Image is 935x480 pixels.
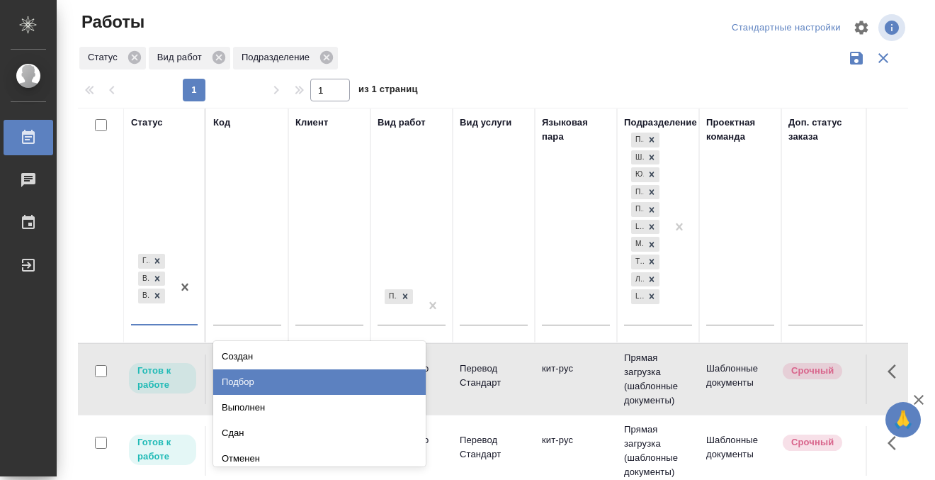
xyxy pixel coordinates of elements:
div: Доп. статус заказа [788,116,863,144]
div: Прямая загрузка (шаблонные документы), Шаблонные документы, Юридический, Проектный офис, Проектна... [630,201,661,218]
span: 🙏 [891,405,915,435]
p: Статус [88,50,123,65]
div: Проектный офис [631,185,644,200]
div: Медицинский [631,237,644,252]
div: Прямая загрузка (шаблонные документы), Шаблонные документы, Юридический, Проектный офис, Проектна... [630,235,661,253]
button: Здесь прячутся важные кнопки [879,426,913,460]
div: Прямая загрузка (шаблонные документы), Шаблонные документы, Юридический, Проектный офис, Проектна... [630,166,661,184]
div: Языковая пара [542,116,610,144]
div: Прямая загрузка (шаблонные документы), Шаблонные документы, Юридический, Проектный офис, Проектна... [630,218,661,236]
div: Прямая загрузка (шаблонные документы), Шаблонные документы, Юридический, Проектный офис, Проектна... [630,271,661,289]
td: кит-рус [535,426,617,476]
div: Исполнитель может приступить к работе [127,433,198,467]
div: Подразделение [624,116,697,130]
div: В ожидании [138,289,149,303]
div: Технический [631,255,644,269]
div: Прямая загрузка (шаблонные документы), Шаблонные документы, Юридический, Проектный офис, Проектна... [630,149,661,167]
div: Код [213,116,230,130]
p: Перевод Стандарт [460,433,528,462]
p: Вид работ [157,50,207,65]
div: Вид услуги [460,116,512,130]
p: Готов к работе [137,435,188,464]
div: Готов к работе, В работе, В ожидании [137,270,166,288]
span: Посмотреть информацию [878,14,908,41]
div: Прямая загрузка (шаблонные документы), Шаблонные документы, Юридический, Проектный офис, Проектна... [630,131,661,149]
p: Подразделение [242,50,314,65]
div: Статус [131,116,163,130]
div: Прямая загрузка (шаблонные документы), Шаблонные документы, Юридический, Проектный офис, Проектна... [630,184,661,201]
div: Исполнитель может приступить к работе [127,362,198,395]
div: Прямая загрузка (шаблонные документы), Шаблонные документы, Юридический, Проектный офис, Проектна... [630,288,661,306]
div: Отменен [213,446,426,471]
td: Шаблонные документы [699,426,781,476]
p: Готов к работе [137,364,188,392]
div: Проектная группа [631,202,644,217]
div: Статус [79,47,146,69]
div: Прямая загрузка (шаблонные документы), Шаблонные документы, Юридический, Проектный офис, Проектна... [630,253,661,271]
div: Клиент [295,116,328,130]
div: Шаблонные документы [631,150,644,165]
span: Работы [78,11,144,33]
td: Шаблонные документы [699,355,781,404]
div: Вид работ [149,47,230,69]
div: Подразделение [233,47,338,69]
span: Настроить таблицу [844,11,878,45]
button: Здесь прячутся важные кнопки [879,355,913,389]
div: Создан [213,344,426,369]
div: Выполнен [213,395,426,420]
button: Сохранить фильтры [843,45,870,72]
div: LegalQA [631,220,644,235]
p: Перевод Стандарт [460,362,528,390]
div: Юридический [631,167,644,182]
div: Локализация [631,272,644,287]
button: 🙏 [885,402,921,437]
div: Проектная команда [706,116,774,144]
div: Приёмка по качеству [385,289,397,304]
span: из 1 страниц [358,81,418,101]
div: Приёмка по качеству [383,288,414,306]
td: Прямая загрузка (шаблонные документы) [617,344,699,415]
p: Срочный [791,435,834,450]
div: В работе [138,272,149,286]
td: кит-рус [535,355,617,404]
p: Срочный [791,364,834,378]
div: Прямая загрузка (шаблонные документы) [631,133,644,147]
div: split button [728,17,844,39]
div: Готов к работе [138,254,149,269]
div: Вид работ [378,116,426,130]
div: Сдан [213,420,426,446]
button: Сбросить фильтры [870,45,897,72]
div: Подбор [213,369,426,395]
div: LocQA [631,289,644,304]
